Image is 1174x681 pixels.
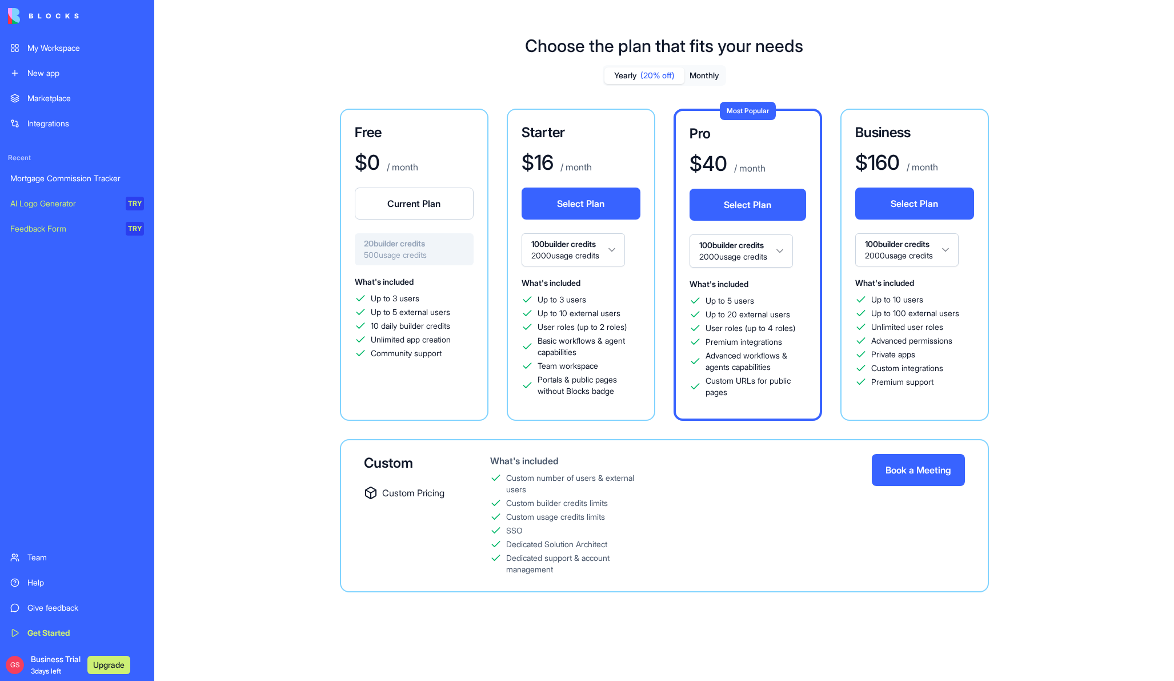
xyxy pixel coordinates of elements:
p: / month [384,160,418,174]
h3: Business [855,124,974,142]
h3: Free [355,124,474,142]
span: Team workspace [538,360,598,372]
span: Advanced permissions [871,335,952,347]
div: Team [27,552,144,563]
div: Get Started [27,627,144,639]
span: Up to 20 external users [706,309,790,320]
div: Dedicated Solution Architect [506,539,607,550]
a: Mortgage Commission Tracker [3,167,151,190]
p: / month [732,161,766,175]
button: Monthly [684,67,724,84]
a: Integrations [3,112,151,135]
span: Up to 100 external users [871,308,959,319]
button: Book a Meeting [872,454,965,486]
span: User roles (up to 4 roles) [706,322,795,334]
div: Mortgage Commission Tracker [10,173,144,184]
button: Select Plan [855,188,974,220]
span: What's included [855,278,914,288]
a: Help [3,571,151,594]
button: Upgrade [87,656,130,674]
div: AI Logo Generator [10,198,118,209]
div: Custom number of users & external users [506,472,650,495]
div: Custom usage credits limits [506,511,605,523]
span: Community support [371,348,442,359]
span: Unlimited app creation [371,334,451,345]
a: AI Logo GeneratorTRY [3,192,151,215]
div: Integrations [27,118,144,129]
div: What's included [490,454,650,468]
button: Select Plan [522,188,640,220]
div: Custom [364,454,454,472]
div: New app [27,67,144,79]
button: Select Plan [690,189,806,221]
div: My Workspace [27,42,144,54]
span: Custom URLs for public pages [706,375,806,398]
div: Custom builder credits limits [506,497,608,509]
span: Advanced workflows & agents capabilities [706,350,806,373]
div: Help [27,577,144,588]
span: 3 days left [31,667,61,675]
span: What's included [522,278,580,288]
span: Up to 3 users [371,293,419,304]
div: Dedicated support & account management [506,552,650,575]
span: Basic workflows & agent capabilities [538,335,640,358]
span: Portals & public pages without Blocks badge [538,374,640,397]
span: Custom Pricing [382,486,444,500]
div: TRY [126,222,144,236]
span: Up to 5 users [706,295,754,306]
span: Up to 5 external users [371,306,450,318]
a: My Workspace [3,37,151,59]
div: Marketplace [27,93,144,104]
span: 10 daily builder credits [371,320,450,332]
span: (20% off) [640,70,675,81]
a: New app [3,62,151,85]
p: / month [558,160,592,174]
img: logo [8,8,79,24]
a: Give feedback [3,596,151,619]
button: Current Plan [355,188,474,220]
span: Private apps [871,349,915,360]
h1: $ 160 [855,151,900,174]
h1: Choose the plan that fits your needs [525,35,803,56]
a: Marketplace [3,87,151,110]
div: SSO [506,525,523,536]
span: Up to 10 users [871,294,923,305]
span: GS [6,656,24,674]
button: Yearly [604,67,684,84]
span: What's included [690,279,748,289]
span: 500 usage credits [364,249,464,261]
span: Up to 3 users [538,294,586,305]
h1: $ 40 [690,152,727,175]
span: Up to 10 external users [538,308,620,319]
h3: Starter [522,124,640,142]
span: Unlimited user roles [871,321,943,333]
div: Give feedback [27,602,144,614]
a: Team [3,546,151,569]
h3: Pro [690,125,806,143]
a: Feedback FormTRY [3,217,151,240]
h1: $ 16 [522,151,554,174]
span: What's included [355,277,414,286]
a: Get Started [3,622,151,644]
span: Premium integrations [706,336,782,348]
span: Business Trial [31,654,81,676]
div: TRY [126,197,144,210]
span: Premium support [871,376,933,388]
span: Custom integrations [871,363,943,374]
h1: $ 0 [355,151,380,174]
span: 20 builder credits [364,238,464,249]
div: Feedback Form [10,223,118,234]
span: Recent [3,153,151,162]
span: User roles (up to 2 roles) [538,321,627,333]
span: Most Popular [727,106,769,115]
p: / month [904,160,938,174]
